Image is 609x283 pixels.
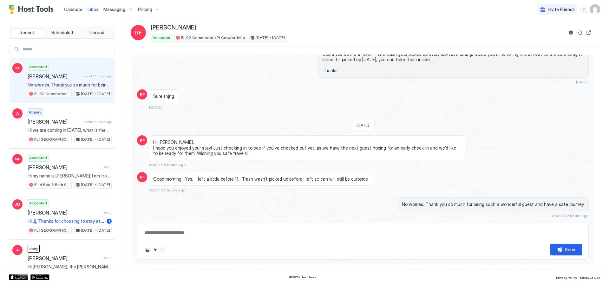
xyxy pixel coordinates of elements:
span: [PERSON_NAME] [28,164,99,170]
span: Inbox [88,7,98,12]
span: about 24 hours ago [149,162,186,167]
span: [DATE] - [DATE] [256,35,285,41]
span: Hi we are coming in [DATE], what is the coffee situation? Do I need to bring my own? If so, shoul... [28,127,112,133]
span: [DATE] - [DATE] [81,137,110,142]
button: Upload image [144,246,151,254]
span: [PERSON_NAME] [28,119,81,125]
span: Terms Of Use [580,276,600,280]
span: 1 [108,219,110,223]
span: about 22 hours ago [149,188,186,192]
button: Recent [10,28,44,37]
span: RF [135,29,142,36]
span: FL 62 Commodore Pl Crawfordville [181,35,245,41]
span: [DATE] [101,165,112,169]
span: [PERSON_NAME] [28,255,99,261]
input: Input Field [20,44,114,55]
span: Hi my name is [PERSON_NAME]. I am from [GEOGRAPHIC_DATA]. 3 of my family members and myself are c... [28,173,112,179]
span: Recent [20,30,35,35]
span: Accepted [29,200,47,206]
span: [DATE] [149,105,162,110]
a: Host Tools Logo [9,5,56,14]
span: A [16,247,19,253]
span: FL [GEOGRAPHIC_DATA] way 8C [34,228,70,233]
span: [DATE] - [DATE] [81,228,110,233]
span: Privacy Policy [556,276,577,280]
span: [DATE] [101,256,112,260]
span: Hi [PERSON_NAME], Could you do me a favor? The trash gets picked up every [DATE] morning, would y... [322,40,585,74]
span: Calendar [64,7,82,12]
span: Hi [PERSON_NAME], I hope you enjoyed your stay! Just checking in to see if you’ve checked out yet... [153,139,461,156]
button: Scheduled [45,28,79,37]
a: Google Play Store [30,274,49,280]
a: Terms Of Use [580,274,600,280]
span: FL [GEOGRAPHIC_DATA] way 8C [34,137,70,142]
span: about 22 hours ago [552,213,589,218]
span: about 17 hours ago [84,120,112,124]
span: FL 4 Bed 2 Bath SFH in [GEOGRAPHIC_DATA] - [STREET_ADDRESS] [34,182,70,188]
span: [DATE] [576,80,589,84]
span: Good morning. Yes, I left a little before 11. Trash wasn’t picked up before I left so can will st... [153,176,368,182]
span: [PERSON_NAME] [28,73,81,80]
span: © 2025 Host Tools [289,275,317,279]
span: [DATE] - [DATE] [81,91,110,97]
span: Inquiry [29,109,41,115]
button: Sync reservation [576,29,584,36]
span: Accepted [153,35,170,41]
a: Privacy Policy [556,274,577,280]
span: Sure thjng [153,93,174,99]
span: Hi Jj, Thanks for choosing to stay at our house. We are looking forward to host you during your s... [28,218,104,224]
a: Inbox [88,6,98,13]
span: [PERSON_NAME] [28,209,99,216]
span: [PERSON_NAME] [151,24,196,31]
span: RF [140,138,145,143]
span: MB [15,156,21,162]
button: Quick reply [151,246,159,254]
span: Unread [89,30,104,35]
a: Calendar [64,6,82,13]
span: RF [15,65,20,71]
span: RF [140,174,145,180]
button: Open reservation [585,29,593,36]
button: Reservation information [567,29,575,36]
div: User profile [590,4,600,15]
span: Accepted [29,64,47,70]
span: Hi [PERSON_NAME], the [PERSON_NAME] community is enforcing the restrictions on us to do a minimum... [28,264,112,270]
span: JM [15,202,20,207]
span: RF [140,92,145,97]
span: [DATE] [357,123,369,127]
span: Scheduled [51,30,73,35]
button: Unread [80,28,114,37]
span: about 17 hours ago [84,74,112,78]
span: Messaging [103,7,125,12]
span: No worries. Thank you so much for being such a wonderful guest and have a safe journey. [28,82,112,88]
button: Send [550,244,582,255]
span: [DATE] [101,211,112,215]
span: Pricing [138,7,152,12]
span: [DATE] - [DATE] [81,182,110,188]
div: tab-group [9,27,115,39]
div: menu [580,6,587,13]
span: A [16,111,19,116]
span: FL 62 Commodore Pl Crawfordville [34,91,70,97]
span: deny [29,246,38,252]
span: Invite Friends [548,7,575,12]
span: No worries. Thank you so much for being such a wonderful guest and have a safe journey. [402,202,585,207]
a: App Store [9,274,28,280]
div: Send [565,246,575,253]
span: Accepted [29,155,47,161]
